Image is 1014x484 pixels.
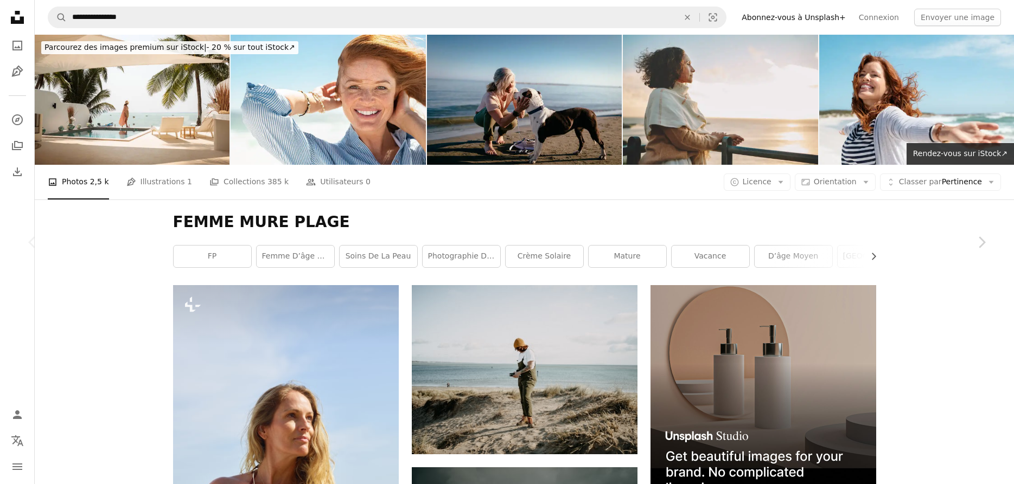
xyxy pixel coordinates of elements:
form: Rechercher des visuels sur tout le site [48,7,726,28]
a: Rendez-vous sur iStock↗ [907,143,1014,165]
span: 0 [366,176,371,188]
button: Envoyer une image [914,9,1001,26]
a: Connexion / S’inscrire [7,404,28,425]
a: crème solaire [506,246,583,267]
img: Vacation in paradise [35,35,229,165]
a: Illustrations [7,61,28,82]
a: FP [174,246,251,267]
span: Orientation [814,177,857,186]
a: Abonnez-vous à Unsplash+ [735,9,852,26]
button: Effacer [675,7,699,28]
a: [GEOGRAPHIC_DATA] [838,246,915,267]
img: Femme mûre de sourire à la plage [231,35,425,165]
span: Pertinence [899,177,982,188]
button: Rechercher sur Unsplash [48,7,67,28]
a: Parcourez des images premium sur iStock|- 20 % sur tout iStock↗ [35,35,305,61]
a: Collections 385 k [209,165,289,199]
a: Explorer [7,109,28,131]
button: Langue [7,430,28,451]
button: Classer parPertinence [880,173,1001,191]
img: une personne debout sur une plage avec une caméra [412,285,637,454]
a: une personne debout sur une plage avec une caméra [412,364,637,374]
span: Classer par [899,177,942,186]
div: - 20 % sur tout iStock ↗ [41,41,298,54]
button: Orientation [795,173,876,191]
a: femme d’âge moyen [257,246,334,267]
button: Recherche de visuels [700,7,726,28]
img: Femme mûre regardant le coucher de soleil sur l’océan [623,35,818,165]
img: La femme mûre apprécie la brise à la plage [819,35,1014,165]
a: d’âge moyen [755,246,832,267]
a: Femme en haut au crochet par une journée ensoleillée à la plage. [173,430,399,440]
img: Chien de caresses heureuse femme mûre sur la plage en été [427,35,622,165]
a: mature [589,246,666,267]
span: 1 [187,176,192,188]
span: Parcourez des images premium sur iStock | [44,43,207,51]
a: Illustrations 1 [126,165,192,199]
a: Historique de téléchargement [7,161,28,183]
h1: FEMME MURE PLAGE [173,212,876,232]
a: Soins de la peau [340,246,417,267]
span: Licence [743,177,771,186]
a: Suivant [949,190,1014,294]
a: Photos [7,35,28,56]
a: photographie de style de vie [423,246,500,267]
button: Menu [7,456,28,477]
span: 385 k [267,176,289,188]
button: faire défiler la liste vers la droite [864,246,876,267]
a: Connexion [852,9,905,26]
span: Rendez-vous sur iStock ↗ [913,149,1007,158]
a: Utilisateurs 0 [306,165,371,199]
button: Licence [724,173,790,191]
a: Vacance [672,246,749,267]
a: Collections [7,135,28,157]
